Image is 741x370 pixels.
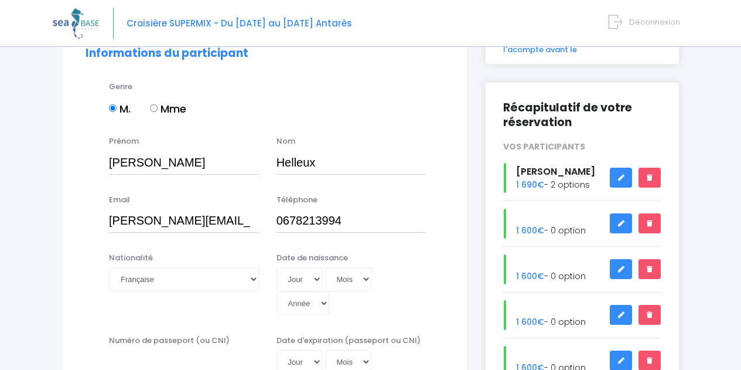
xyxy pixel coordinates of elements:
[109,101,131,117] label: M.
[109,135,139,147] label: Prénom
[494,141,670,153] div: VOS PARTICIPANTS
[109,81,132,93] label: Genre
[150,104,158,112] input: Mme
[516,270,544,282] span: 1 600€
[516,316,544,328] span: 1 600€
[494,254,670,284] div: - 0 option
[516,225,544,236] span: 1 600€
[86,47,443,60] h2: Informations du participant
[494,300,670,330] div: - 0 option
[276,335,421,347] label: Date d'expiration (passeport ou CNI)
[276,135,295,147] label: Nom
[494,209,670,239] div: - 0 option
[127,17,352,29] span: Croisière SUPERMIX - Du [DATE] au [DATE] Antarès
[516,179,544,191] span: 1 690€
[629,16,680,28] span: Déconnexion
[109,252,153,264] label: Nationalité
[109,194,130,206] label: Email
[276,252,348,264] label: Date de naissance
[516,165,595,178] span: [PERSON_NAME]
[503,100,661,130] h2: Récapitulatif de votre réservation
[494,163,670,193] div: - 2 options
[150,101,186,117] label: Mme
[109,104,117,112] input: M.
[109,335,230,347] label: Numéro de passeport (ou CNI)
[276,194,317,206] label: Téléphone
